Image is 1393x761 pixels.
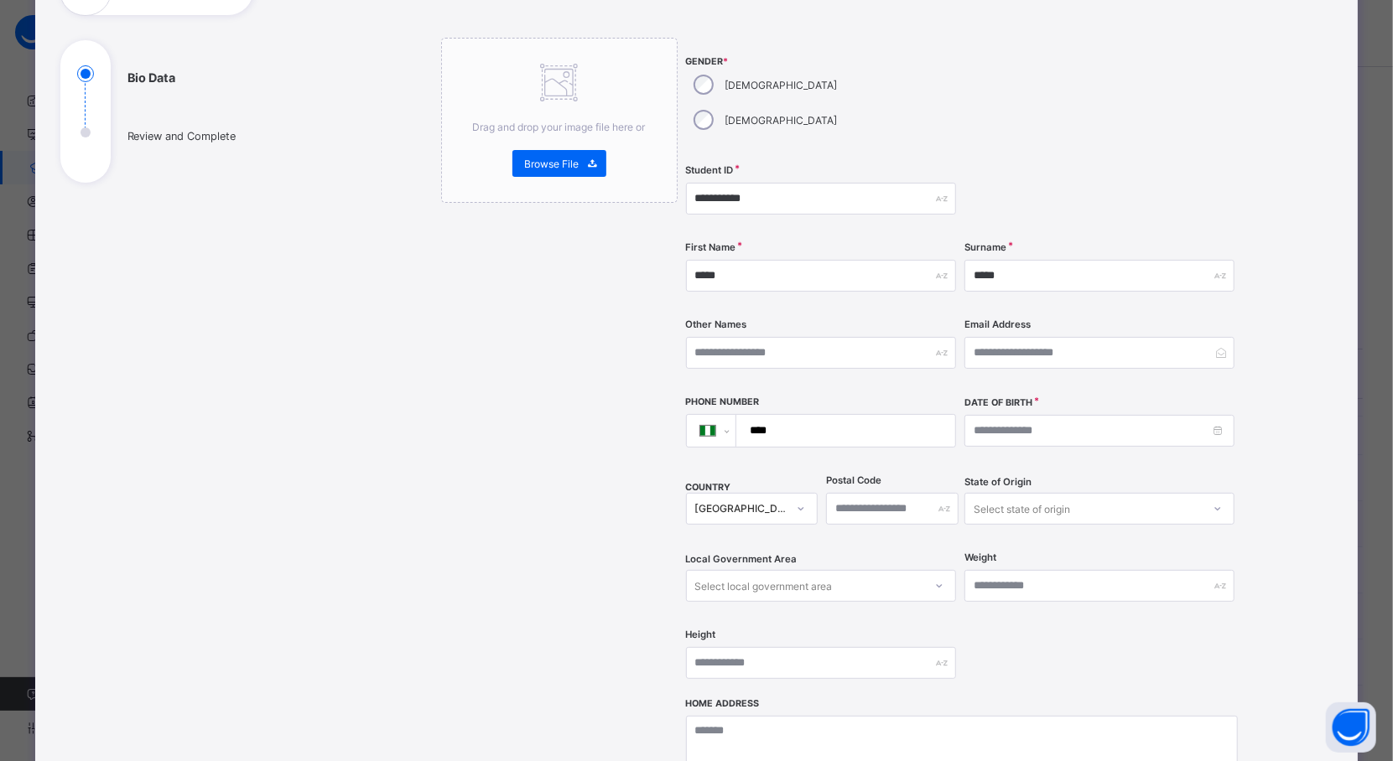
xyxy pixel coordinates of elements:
label: Surname [964,241,1006,253]
div: Select state of origin [974,493,1070,525]
button: Open asap [1326,702,1376,753]
span: Local Government Area [686,553,798,565]
div: Drag and drop your image file here orBrowse File [441,38,678,203]
span: State of Origin [964,476,1032,488]
span: Drag and drop your image file here or [473,121,646,133]
span: COUNTRY [686,482,731,493]
span: Gender [686,56,956,67]
span: Browse File [525,158,580,170]
label: Student ID [686,164,734,176]
label: Other Names [686,318,747,330]
label: Home Address [686,698,760,709]
div: [GEOGRAPHIC_DATA] [695,503,787,515]
label: Postal Code [826,474,881,486]
label: [DEMOGRAPHIC_DATA] [725,114,838,127]
label: [DEMOGRAPHIC_DATA] [725,79,838,91]
label: Date of Birth [964,397,1032,408]
label: Email Address [964,318,1031,330]
label: Weight [964,551,996,563]
label: Height [686,629,716,640]
label: First Name [686,241,736,253]
label: Phone Number [686,396,760,407]
div: Select local government area [695,570,833,602]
